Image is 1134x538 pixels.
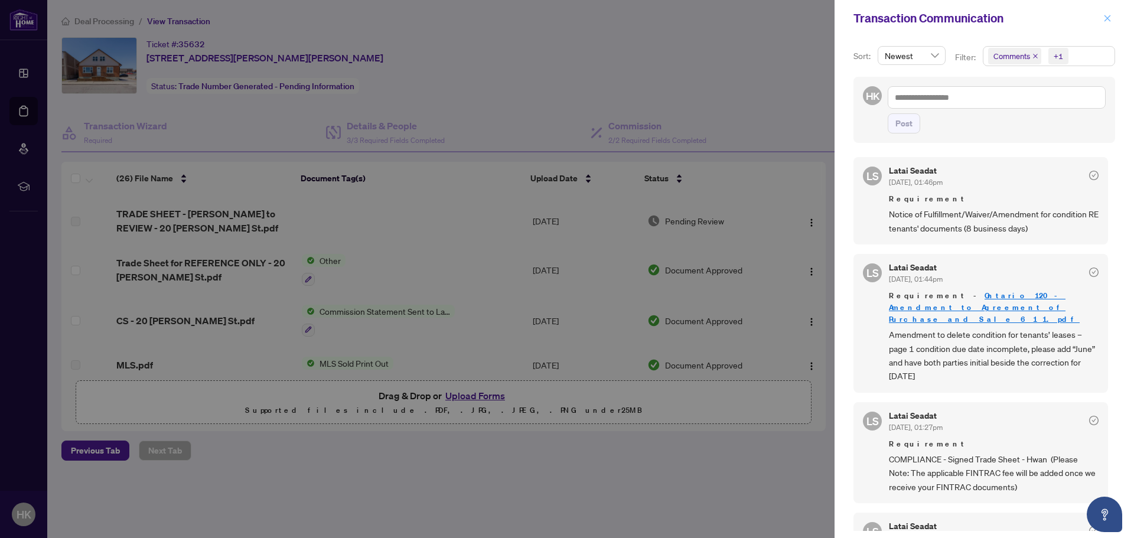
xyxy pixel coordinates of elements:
span: LS [866,413,879,429]
span: close [1103,14,1112,22]
span: HK [865,88,879,104]
button: Open asap [1087,497,1122,532]
span: check-circle [1089,416,1099,425]
span: Amendment to delete condition for tenants’ leases – page 1 condition due date incomplete, please ... [889,328,1099,383]
span: Requirement [889,438,1099,450]
span: check-circle [1089,526,1099,536]
h5: Latai Seadat [889,167,943,175]
span: LS [866,265,879,281]
h5: Latai Seadat [889,263,943,272]
span: Comments [988,48,1041,64]
span: COMPLIANCE - Signed Trade Sheet - Hwan (Please Note: The applicable FINTRAC fee will be added onc... [889,452,1099,494]
span: Notice of Fulfillment/Waiver/Amendment for condition RE tenants' documents (8 business days) [889,207,1099,235]
span: Comments [993,50,1030,62]
span: [DATE], 01:46pm [889,178,943,187]
span: Requirement - [889,290,1099,325]
span: LS [866,168,879,184]
div: +1 [1054,50,1063,62]
p: Sort: [853,50,873,63]
span: check-circle [1089,268,1099,277]
span: Newest [885,47,939,64]
span: [DATE], 01:27pm [889,423,943,432]
p: Filter: [955,51,977,64]
h5: Latai Seadat [889,522,943,530]
span: [DATE], 01:44pm [889,275,943,283]
div: Transaction Communication [853,9,1100,27]
span: close [1032,53,1038,59]
span: check-circle [1089,171,1099,180]
h5: Latai Seadat [889,412,943,420]
button: Post [888,113,920,133]
span: Requirement [889,193,1099,205]
a: Ontario 120 - Amendment to Agreement of Purchase and Sale 6 1 1.pdf [889,291,1080,324]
